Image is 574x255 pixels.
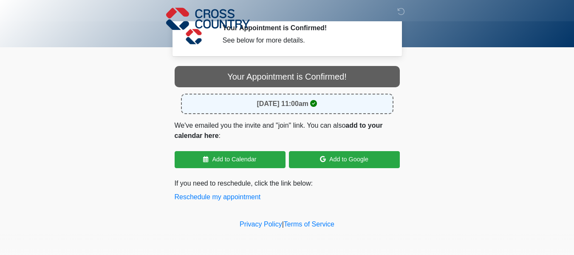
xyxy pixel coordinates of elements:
div: See below for more details. [223,35,387,46]
a: | [282,221,284,228]
a: Privacy Policy [240,221,282,228]
div: Your Appointment is Confirmed! [175,66,400,87]
button: Reschedule my appointment [175,192,261,202]
a: Add to Calendar [175,151,286,168]
p: If you need to reschedule, click the link below: [175,178,400,202]
a: Add to Google [289,151,400,168]
a: Terms of Service [284,221,334,228]
img: Cross Country Logo [166,6,250,31]
strong: [DATE] 11:00am [257,100,309,107]
p: We've emailed you the invite and "join" link. You can also : [175,120,400,141]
